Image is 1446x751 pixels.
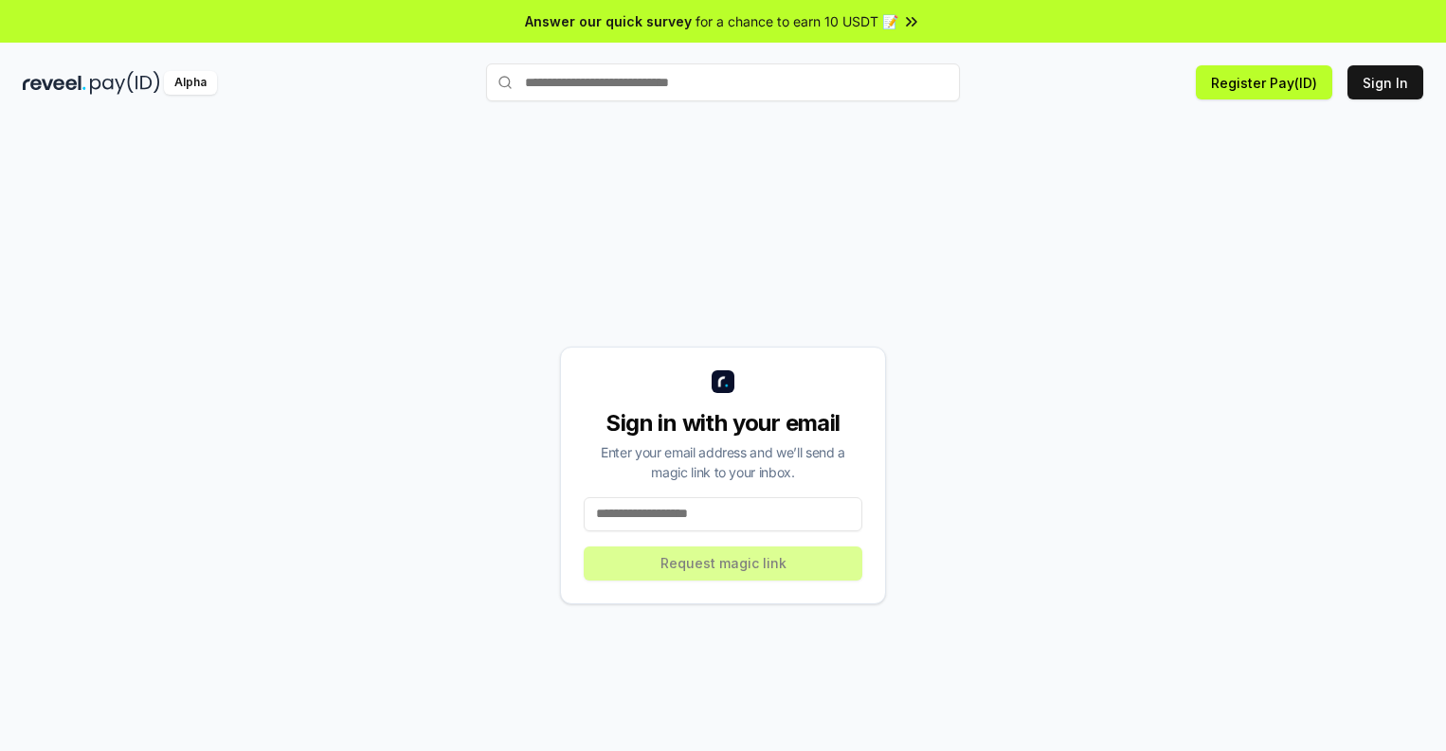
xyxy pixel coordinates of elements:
img: reveel_dark [23,71,86,95]
div: Alpha [164,71,217,95]
div: Sign in with your email [584,408,862,438]
img: logo_small [712,370,734,393]
img: pay_id [90,71,160,95]
span: for a chance to earn 10 USDT 📝 [696,11,898,31]
button: Sign In [1347,65,1423,99]
span: Answer our quick survey [525,11,692,31]
div: Enter your email address and we’ll send a magic link to your inbox. [584,442,862,482]
button: Register Pay(ID) [1196,65,1332,99]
